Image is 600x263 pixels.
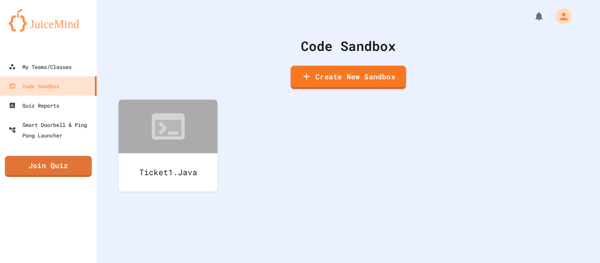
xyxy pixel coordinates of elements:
img: logo-orange.svg [9,9,88,32]
iframe: chat widget [563,228,591,254]
a: Join Quiz [5,156,92,177]
div: Smart Doorbell & Ping Pong Launcher [9,119,93,141]
div: Code Sandbox [9,81,59,91]
a: Ticket1.Java [119,100,217,191]
div: Ticket1.Java [119,153,217,191]
div: My Teams/Classes [9,61,72,72]
iframe: chat widget [527,190,591,227]
a: Create New Sandbox [291,66,406,89]
div: My Account [546,6,574,26]
div: My Notifications [517,9,546,24]
div: Code Sandbox [119,36,578,56]
div: Quiz Reports [9,100,59,111]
